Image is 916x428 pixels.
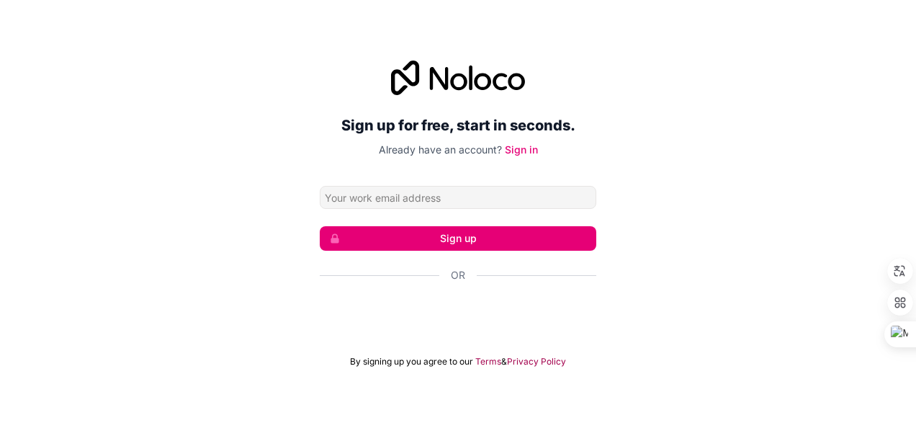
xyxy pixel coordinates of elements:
a: Terms [475,356,501,367]
a: Sign in [505,143,538,156]
span: & [501,356,507,367]
h2: Sign up for free, start in seconds. [320,112,596,138]
button: Sign up [320,226,596,251]
span: Or [451,268,465,282]
span: Already have an account? [379,143,502,156]
a: Privacy Policy [507,356,566,367]
input: Email address [320,186,596,209]
span: By signing up you agree to our [350,356,473,367]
